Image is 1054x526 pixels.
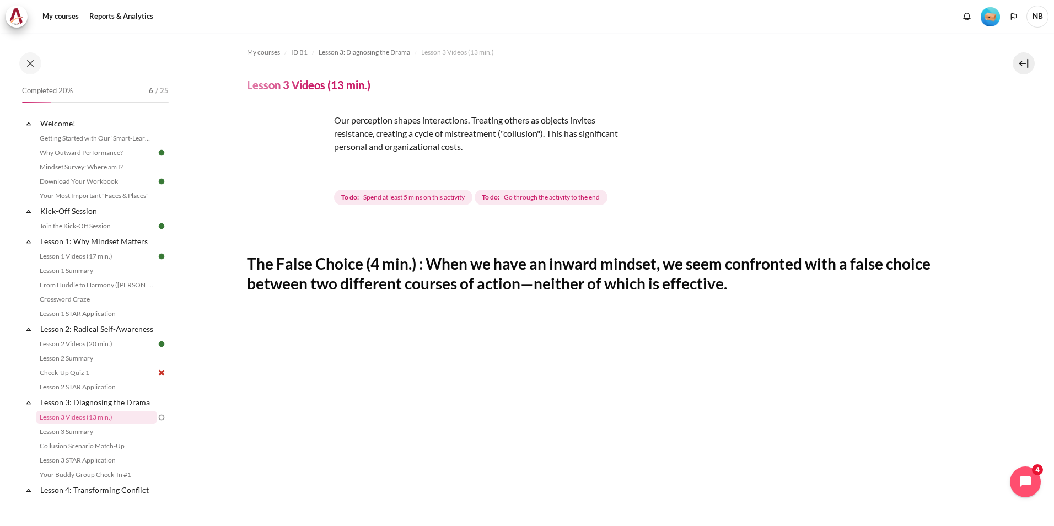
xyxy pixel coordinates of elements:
span: Collapse [23,397,34,408]
a: Crossword Craze [36,293,157,306]
a: Download Your Workbook [36,175,157,188]
a: My courses [247,46,280,59]
a: Your Buddy Group Check-In #1 [36,468,157,481]
img: Done [157,251,166,261]
a: From Huddle to Harmony ([PERSON_NAME]'s Story) [36,278,157,292]
button: Languages [1005,8,1022,25]
a: Lesson 3 Videos (13 min.) [36,411,157,424]
a: Lesson 2 Summary [36,352,157,365]
a: Lesson 3: Diagnosing the Drama [319,46,410,59]
a: Reports & Analytics [85,6,157,28]
a: Check-Up Quiz 1 [36,366,157,379]
a: User menu [1026,6,1048,28]
a: Lesson 4: Transforming Conflict [39,482,157,497]
span: Go through the activity to the end [504,192,600,202]
img: xf [247,114,330,196]
a: Lesson 3 STAR Application [36,454,157,467]
div: 20% [22,102,51,103]
a: My courses [39,6,83,28]
a: Join the Kick-Off Session [36,219,157,233]
a: Kick-Off Session [39,203,157,218]
span: My courses [247,47,280,57]
a: Lesson 1 Summary [36,264,157,277]
a: Lesson 3 Summary [36,425,157,438]
span: Collapse [23,485,34,496]
a: Welcome! [39,116,157,131]
a: Lesson 1 Videos (17 min.) [36,250,157,263]
span: Lesson 3: Diagnosing the Drama [319,47,410,57]
span: / 25 [155,85,169,96]
img: To do [157,412,166,422]
a: Lesson 1 STAR Application [36,307,157,320]
img: Done [157,221,166,231]
div: Show notification window with no new notifications [959,8,975,25]
strong: To do: [341,192,359,202]
p: Our perception shapes interactions. Treating others as objects invites resistance, creating a cyc... [247,114,633,153]
span: ID B1 [291,47,308,57]
img: Done [157,339,166,349]
img: Failed [157,368,166,378]
a: Mindset Survey: Where am I? [36,160,157,174]
a: Lesson 3 Videos (13 min.) [421,46,494,59]
span: Collapse [23,236,34,247]
nav: Navigation bar [247,44,976,61]
a: Getting Started with Our 'Smart-Learning' Platform [36,132,157,145]
span: Completed 20% [22,85,73,96]
img: Architeck [9,8,24,25]
a: Why Outward Performance? [36,146,157,159]
a: Lesson 2: Radical Self-Awareness [39,321,157,336]
img: Done [157,148,166,158]
span: Collapse [23,324,34,335]
a: Lesson 1: Why Mindset Matters [39,234,157,249]
span: Collapse [23,206,34,217]
span: 6 [149,85,153,96]
a: Your Most Important "Faces & Places" [36,189,157,202]
a: ID B1 [291,46,308,59]
a: Lesson 3: Diagnosing the Drama [39,395,157,410]
img: Done [157,176,166,186]
span: NB [1026,6,1048,28]
h2: The False Choice (4 min.) : When we have an inward mindset, we seem confronted with a false choic... [247,254,976,294]
a: Lesson 2 Videos (20 min.) [36,337,157,351]
span: Lesson 3 Videos (13 min.) [421,47,494,57]
div: Level #1 [981,6,1000,26]
a: Lesson 2 STAR Application [36,380,157,394]
a: Architeck Architeck [6,6,33,28]
div: Completion requirements for Lesson 3 Videos (13 min.) [334,187,610,207]
img: Level #1 [981,7,1000,26]
a: Collusion Scenario Match-Up [36,439,157,453]
strong: To do: [482,192,499,202]
h4: Lesson 3 Videos (13 min.) [247,78,370,92]
span: Collapse [23,118,34,129]
a: Level #1 [976,6,1004,26]
span: Spend at least 5 mins on this activity [363,192,465,202]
